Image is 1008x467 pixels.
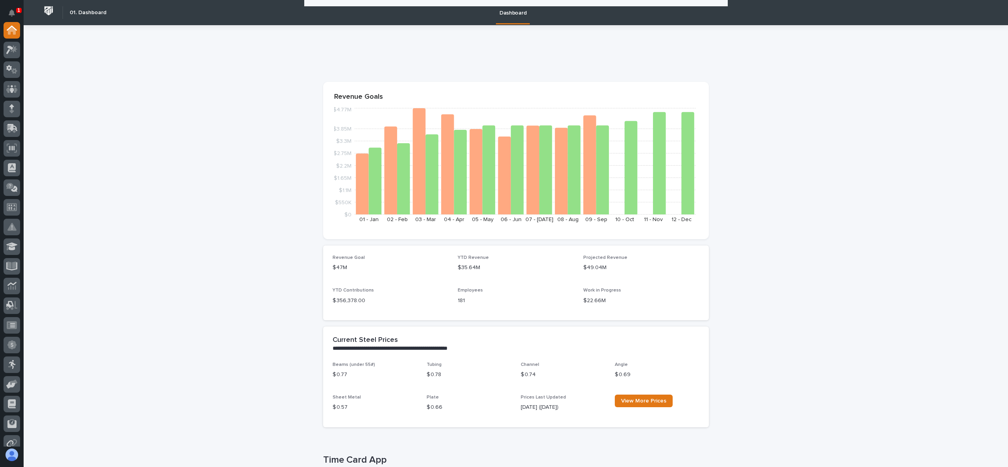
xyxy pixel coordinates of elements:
span: Plate [427,395,439,400]
p: $ 0.74 [521,371,605,379]
tspan: $2.2M [336,163,351,168]
p: Time Card App [323,454,706,466]
text: 09 - Sep [585,217,607,222]
span: Prices Last Updated [521,395,566,400]
text: 04 - Apr [444,217,464,222]
img: Workspace Logo [41,4,56,18]
span: Tubing [427,362,442,367]
text: 10 - Oct [615,217,634,222]
p: $ 0.66 [427,403,511,412]
tspan: $3.85M [333,126,351,132]
text: 07 - [DATE] [525,217,553,222]
tspan: $550K [335,199,351,205]
text: 01 - Jan [359,217,378,222]
button: users-avatar [4,447,20,463]
span: Employees [458,288,483,293]
text: 11 - Nov [644,217,662,222]
p: $35.64M [458,264,574,272]
h2: 01. Dashboard [70,9,106,16]
p: Revenue Goals [334,93,698,102]
p: 181 [458,297,574,305]
a: View More Prices [615,395,673,407]
text: 06 - Jun [500,217,521,222]
p: $ 0.78 [427,371,511,379]
span: Work in Progress [583,288,621,293]
p: $ 0.77 [333,371,417,379]
span: Revenue Goal [333,255,365,260]
p: $47M [333,264,449,272]
text: 02 - Feb [387,217,408,222]
p: $ 0.57 [333,403,417,412]
div: Notifications1 [10,9,20,22]
tspan: $2.75M [333,151,351,156]
span: Channel [521,362,539,367]
p: $22.66M [583,297,699,305]
p: [DATE] ([DATE]) [521,403,605,412]
tspan: $4.77M [333,107,351,113]
button: Notifications [4,5,20,21]
span: Sheet Metal [333,395,361,400]
text: 03 - Mar [415,217,436,222]
p: $49.04M [583,264,699,272]
span: Angle [615,362,628,367]
text: 08 - Aug [557,217,578,222]
tspan: $1.1M [339,187,351,193]
text: 12 - Dec [671,217,692,222]
h2: Current Steel Prices [333,336,398,345]
span: YTD Revenue [458,255,489,260]
p: $ 0.69 [615,371,699,379]
tspan: $1.65M [334,175,351,181]
tspan: $0 [344,212,351,218]
span: Beams (under 55#) [333,362,375,367]
p: 1 [17,7,20,13]
text: 05 - May [472,217,493,222]
p: $ 356,378.00 [333,297,449,305]
tspan: $3.3M [336,138,351,144]
span: Projected Revenue [583,255,627,260]
span: View More Prices [621,398,666,404]
span: YTD Contributions [333,288,374,293]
